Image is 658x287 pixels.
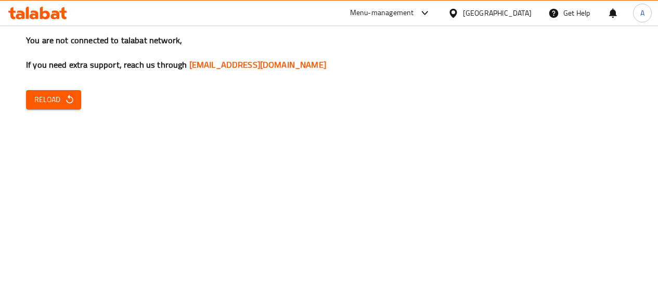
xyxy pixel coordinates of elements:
[26,90,81,109] button: Reload
[189,57,326,72] a: [EMAIL_ADDRESS][DOMAIN_NAME]
[350,7,414,19] div: Menu-management
[463,7,532,19] div: [GEOGRAPHIC_DATA]
[640,7,644,19] span: A
[26,34,632,71] h3: You are not connected to talabat network, If you need extra support, reach us through
[34,93,73,106] span: Reload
